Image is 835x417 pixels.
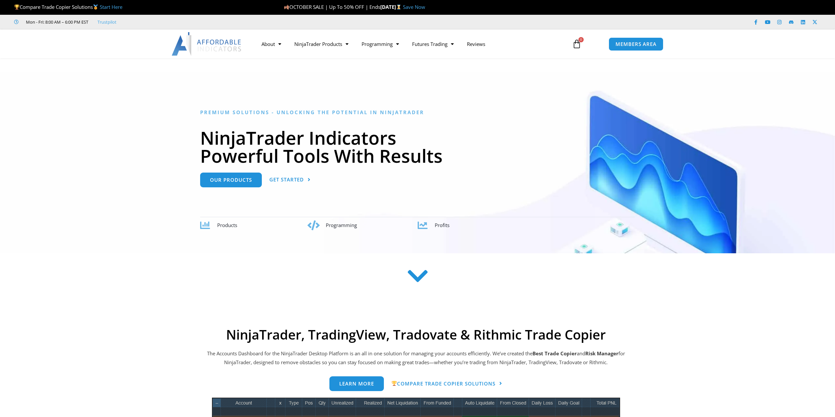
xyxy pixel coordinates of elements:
a: 0 [562,34,591,53]
strong: [DATE] [380,4,403,10]
a: NinjaTrader Products [288,36,355,52]
span: Compare Trade Copier Solutions [391,381,495,386]
a: Get Started [269,173,311,187]
span: OCTOBER SALE | Up To 50% OFF | Ends [284,4,380,10]
a: Programming [355,36,406,52]
span: Learn more [339,381,374,386]
a: Our Products [200,173,262,187]
img: 🥇 [93,5,98,10]
b: Best Trade Copier [532,350,577,357]
a: Futures Trading [406,36,460,52]
p: The Accounts Dashboard for the NinjaTrader Desktop Platform is an all in one solution for managin... [206,349,626,367]
a: Start Here [100,4,122,10]
span: MEMBERS AREA [616,42,657,47]
h1: NinjaTrader Indicators Powerful Tools With Results [200,129,635,165]
span: Products [217,222,237,228]
span: Our Products [210,177,252,182]
img: 🏆 [14,5,19,10]
img: LogoAI | Affordable Indicators – NinjaTrader [172,32,242,56]
span: 0 [578,37,584,42]
img: 🏆 [392,381,397,386]
img: ⌛ [396,5,401,10]
h6: Premium Solutions - Unlocking the Potential in NinjaTrader [200,109,635,115]
a: Reviews [460,36,492,52]
a: Save Now [403,4,425,10]
span: Profits [435,222,449,228]
span: Programming [326,222,357,228]
a: MEMBERS AREA [609,37,663,51]
span: Compare Trade Copier Solutions [14,4,122,10]
h2: NinjaTrader, TradingView, Tradovate & Rithmic Trade Copier [206,327,626,343]
strong: Risk Manager [585,350,618,357]
a: About [255,36,288,52]
a: Trustpilot [97,18,116,26]
span: Get Started [269,177,304,182]
nav: Menu [255,36,565,52]
span: Mon - Fri: 8:00 AM – 6:00 PM EST [24,18,88,26]
img: 🍂 [284,5,289,10]
a: Learn more [329,376,384,391]
a: 🏆Compare Trade Copier Solutions [391,376,502,391]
